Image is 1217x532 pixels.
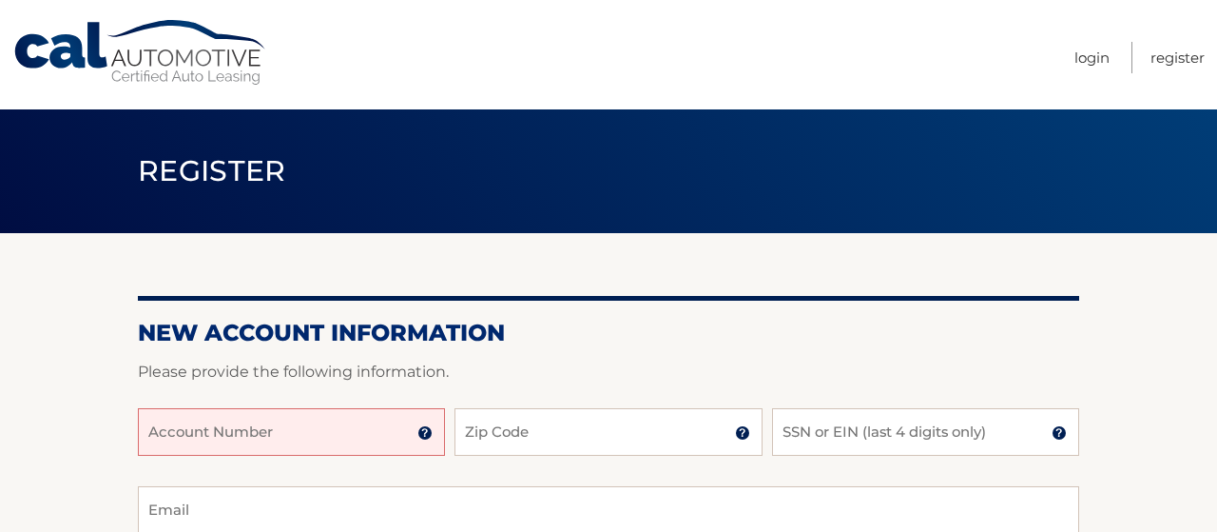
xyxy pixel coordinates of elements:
a: Login [1074,42,1110,73]
input: SSN or EIN (last 4 digits only) [772,408,1079,456]
img: tooltip.svg [417,425,433,441]
a: Cal Automotive [12,19,269,87]
p: Please provide the following information. [138,359,1079,385]
h2: New Account Information [138,319,1079,347]
a: Register [1150,42,1205,73]
img: tooltip.svg [735,425,750,441]
img: tooltip.svg [1052,425,1067,441]
span: Register [138,153,286,188]
input: Account Number [138,408,445,456]
input: Zip Code [454,408,762,456]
